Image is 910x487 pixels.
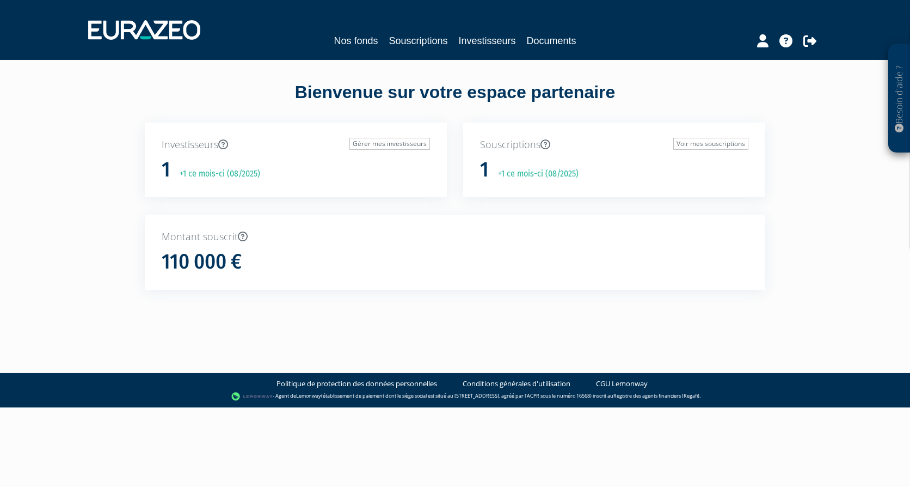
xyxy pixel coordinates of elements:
p: Besoin d'aide ? [893,50,906,148]
a: Conditions générales d'utilisation [463,379,570,389]
img: logo-lemonway.png [231,391,273,402]
img: 1732889491-logotype_eurazeo_blanc_rvb.png [88,20,200,40]
p: Montant souscrit [162,230,748,244]
a: Gérer mes investisseurs [349,138,430,150]
h1: 1 [162,159,170,181]
p: Investisseurs [162,138,430,152]
p: +1 ce mois-ci (08/2025) [172,168,260,180]
a: Souscriptions [389,33,447,48]
a: Lemonway [296,392,321,399]
div: Bienvenue sur votre espace partenaire [137,80,773,123]
p: +1 ce mois-ci (08/2025) [490,168,579,180]
a: Registre des agents financiers (Regafi) [613,392,699,399]
a: Investisseurs [459,33,516,48]
h1: 1 [480,159,489,181]
a: Politique de protection des données personnelles [276,379,437,389]
p: Souscriptions [480,138,748,152]
h1: 110 000 € [162,251,242,273]
a: CGU Lemonway [596,379,648,389]
a: Nos fonds [334,33,378,48]
a: Voir mes souscriptions [673,138,748,150]
div: - Agent de (établissement de paiement dont le siège social est situé au [STREET_ADDRESS], agréé p... [11,391,899,402]
a: Documents [527,33,576,48]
